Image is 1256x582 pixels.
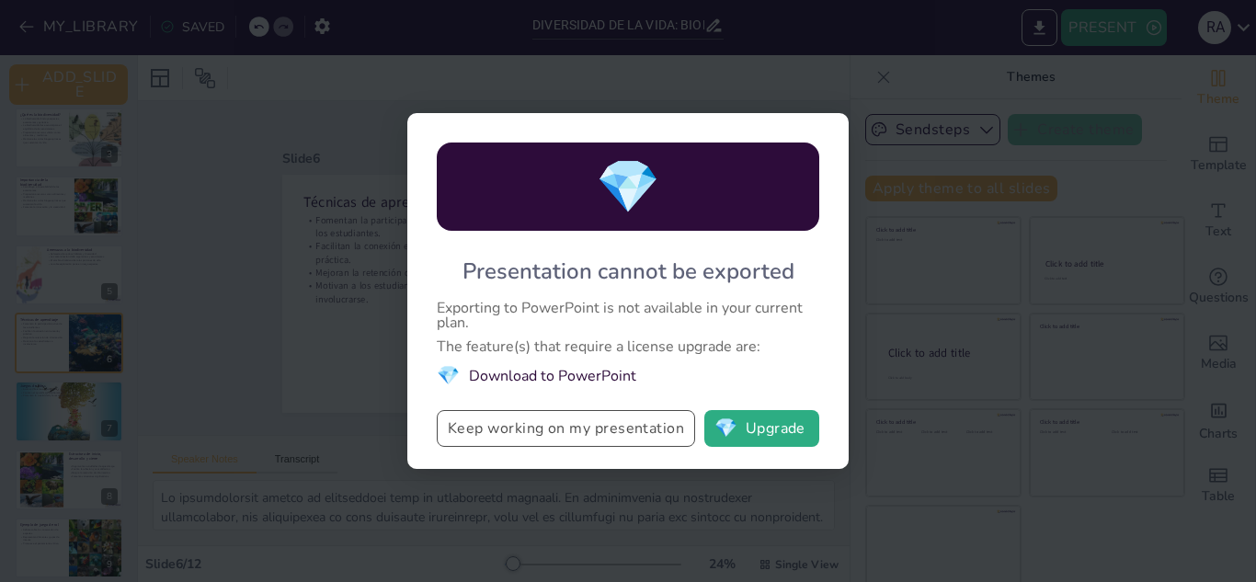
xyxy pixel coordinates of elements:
[437,363,460,388] span: diamond
[437,301,819,330] div: Exporting to PowerPoint is not available in your current plan.
[437,339,819,354] div: The feature(s) that require a license upgrade are:
[437,363,819,388] li: Download to PowerPoint
[437,410,695,447] button: Keep working on my presentation
[462,257,794,286] div: Presentation cannot be exported
[596,152,660,223] span: diamond
[704,410,819,447] button: diamondUpgrade
[714,419,737,438] span: diamond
